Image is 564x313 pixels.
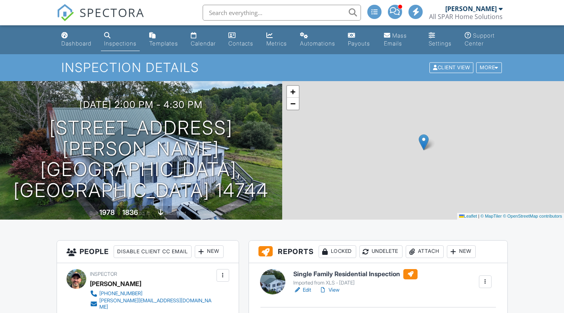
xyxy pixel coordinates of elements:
[114,245,192,258] div: Disable Client CC Email
[429,13,503,21] div: All SPAR Home Solutions
[290,87,295,97] span: +
[225,28,257,51] a: Contacts
[465,32,495,47] div: Support Center
[99,290,142,297] div: [PHONE_NUMBER]
[58,28,95,51] a: Dashboard
[191,40,216,47] div: Calendar
[297,28,338,51] a: Automations (Advanced)
[319,286,340,294] a: View
[249,241,507,263] h3: Reports
[445,5,497,13] div: [PERSON_NAME]
[165,210,186,216] span: basement
[293,280,418,286] div: Imported from XLS - [DATE]
[80,99,203,110] h3: [DATE] 2:00 pm - 4:30 pm
[480,214,502,218] a: © MapTiler
[99,208,115,216] div: 1978
[429,40,452,47] div: Settings
[300,40,335,47] div: Automations
[99,298,215,310] div: [PERSON_NAME][EMAIL_ADDRESS][DOMAIN_NAME]
[90,278,141,290] div: [PERSON_NAME]
[104,40,137,47] div: Inspections
[459,214,477,218] a: Leaflet
[139,210,150,216] span: sq. ft.
[101,28,140,51] a: Inspections
[381,28,419,51] a: Mass Emails
[266,40,287,47] div: Metrics
[122,208,138,216] div: 1836
[290,99,295,108] span: −
[90,290,215,298] a: [PHONE_NUMBER]
[89,210,98,216] span: Built
[13,118,270,201] h1: [STREET_ADDRESS][PERSON_NAME] [GEOGRAPHIC_DATA], [GEOGRAPHIC_DATA] 14744
[293,269,418,286] a: Single Family Residential Inspection Imported from XLS - [DATE]
[319,245,356,258] div: Locked
[57,241,239,263] h3: People
[80,4,144,21] span: SPECTORA
[188,28,219,51] a: Calendar
[287,98,299,110] a: Zoom out
[195,245,224,258] div: New
[57,11,144,27] a: SPECTORA
[203,5,361,21] input: Search everything...
[461,28,506,51] a: Support Center
[146,28,181,51] a: Templates
[478,214,479,218] span: |
[90,271,117,277] span: Inspector
[429,64,475,70] a: Client View
[293,269,418,279] h6: Single Family Residential Inspection
[384,32,407,47] div: Mass Emails
[293,286,311,294] a: Edit
[228,40,253,47] div: Contacts
[425,28,455,51] a: Settings
[447,245,476,258] div: New
[429,63,473,73] div: Client View
[149,40,178,47] div: Templates
[476,63,502,73] div: More
[348,40,370,47] div: Payouts
[359,245,403,258] div: Undelete
[345,28,374,51] a: Payouts
[90,298,215,310] a: [PERSON_NAME][EMAIL_ADDRESS][DOMAIN_NAME]
[61,61,502,74] h1: Inspection Details
[406,245,444,258] div: Attach
[61,40,91,47] div: Dashboard
[263,28,291,51] a: Metrics
[287,86,299,98] a: Zoom in
[419,134,429,150] img: Marker
[57,4,74,21] img: The Best Home Inspection Software - Spectora
[503,214,562,218] a: © OpenStreetMap contributors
